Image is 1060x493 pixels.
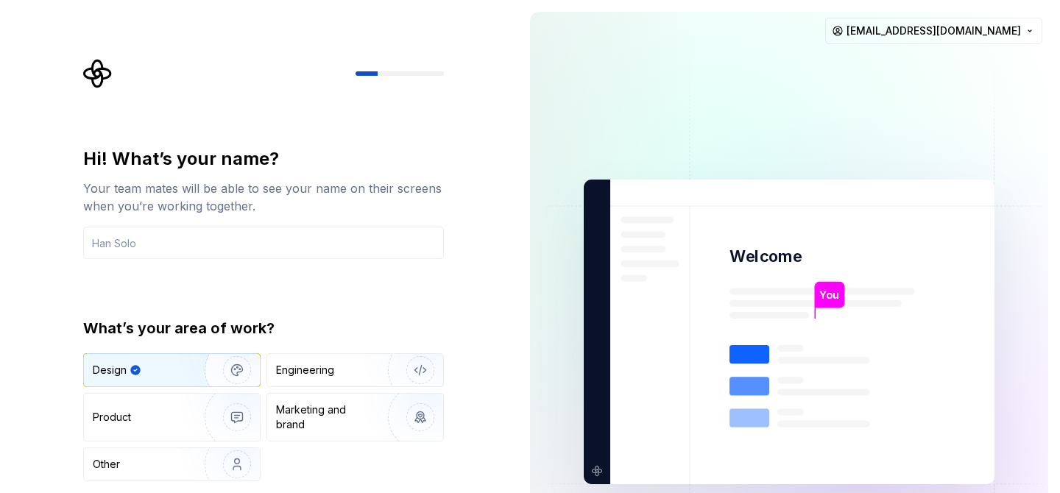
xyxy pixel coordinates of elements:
button: [EMAIL_ADDRESS][DOMAIN_NAME] [825,18,1042,44]
div: Other [93,457,120,472]
div: Hi! What’s your name? [83,147,444,171]
input: Han Solo [83,227,444,259]
div: What’s your area of work? [83,318,444,338]
div: Design [93,363,127,377]
span: [EMAIL_ADDRESS][DOMAIN_NAME] [847,24,1021,38]
div: Engineering [276,363,334,377]
svg: Supernova Logo [83,59,113,88]
div: Product [93,410,131,425]
p: You [819,287,839,303]
p: Welcome [729,246,802,267]
div: Your team mates will be able to see your name on their screens when you’re working together. [83,180,444,215]
div: Marketing and brand [276,402,375,432]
